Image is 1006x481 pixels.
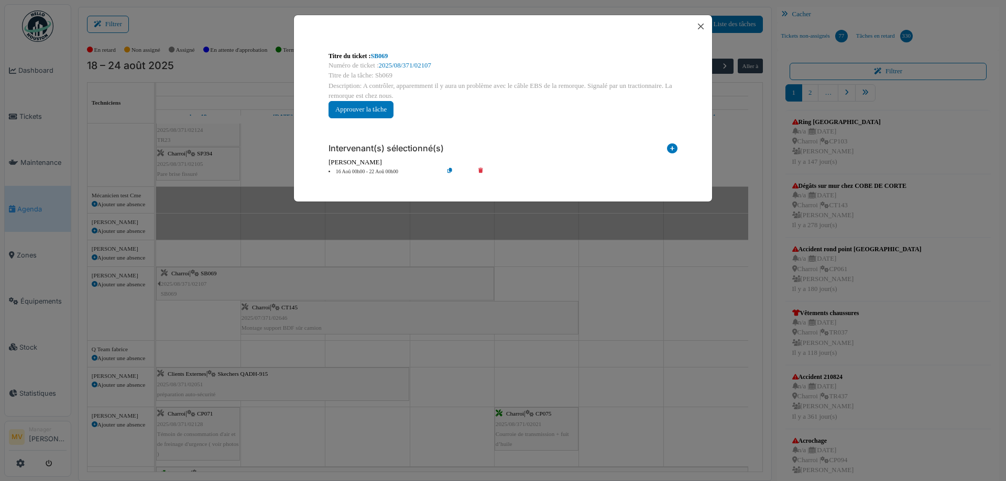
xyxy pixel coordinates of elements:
[371,52,388,60] a: SB069
[329,158,677,167] div: [PERSON_NAME]
[667,143,677,158] i: Ajouter
[323,168,443,176] li: 16 Aoû 00h00 - 22 Aoû 00h00
[329,71,677,81] div: Titre de la tâche: Sb069
[329,143,444,153] h6: Intervenant(s) sélectionné(s)
[329,101,393,118] button: Approuver la tâche
[694,19,708,33] button: Close
[329,51,677,61] div: Titre du ticket :
[329,81,677,101] div: Description: A contrôler, apparemment il y aura un problème avec le câble EBS de la remorque. Sig...
[379,62,431,69] a: 2025/08/371/02107
[329,61,677,71] div: Numéro de ticket :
